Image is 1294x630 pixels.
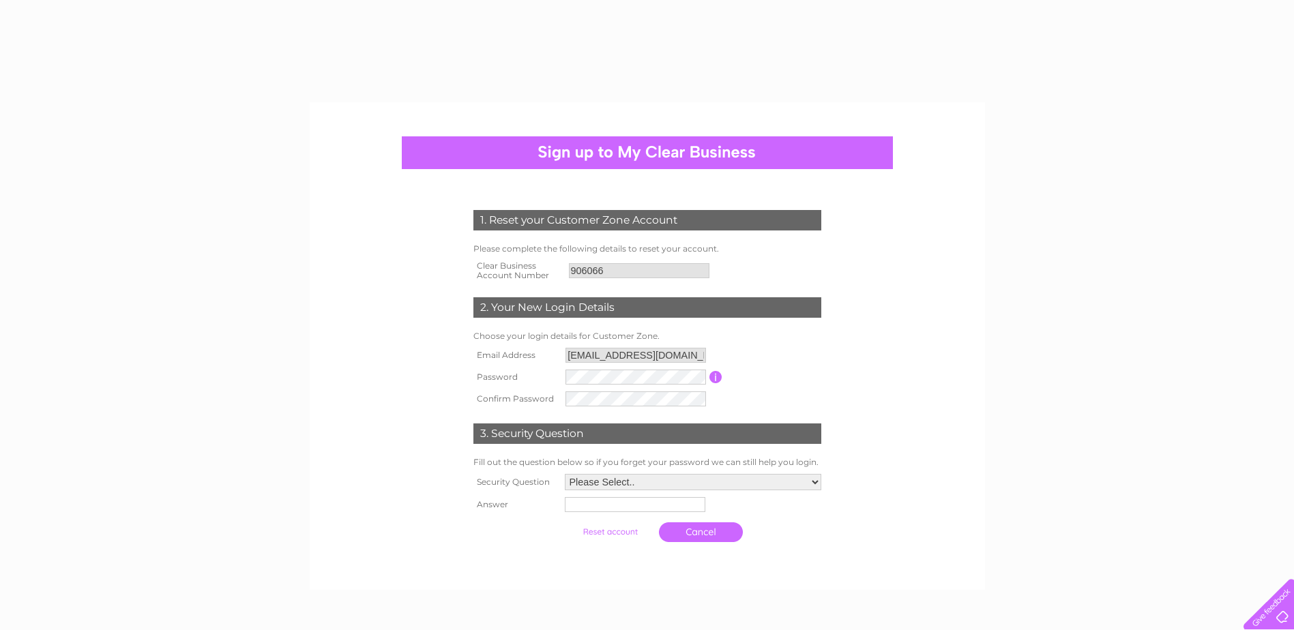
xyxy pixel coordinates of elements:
[470,470,561,494] th: Security Question
[473,423,821,444] div: 3. Security Question
[473,210,821,230] div: 1. Reset your Customer Zone Account
[470,344,563,366] th: Email Address
[470,241,825,257] td: Please complete the following details to reset your account.
[470,454,825,470] td: Fill out the question below so if you forget your password we can still help you login.
[709,371,722,383] input: Information
[659,522,743,542] a: Cancel
[470,494,561,515] th: Answer
[568,522,652,541] input: Submit
[470,388,563,410] th: Confirm Password
[470,366,563,388] th: Password
[470,328,825,344] td: Choose your login details for Customer Zone.
[473,297,821,318] div: 2. Your New Login Details
[470,257,565,284] th: Clear Business Account Number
